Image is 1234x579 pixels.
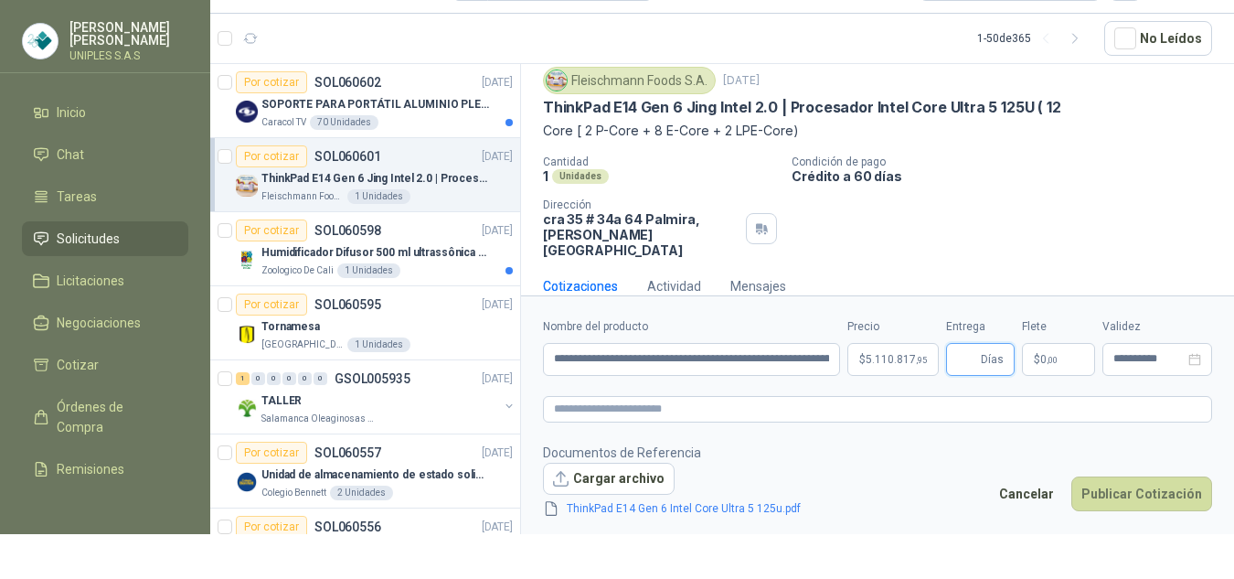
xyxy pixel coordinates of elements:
p: ThinkPad E14 Gen 6 Jing Intel 2.0 | Procesador Intel Core Ultra 5 125U ( 12 [261,170,489,188]
div: 70 Unidades [310,115,378,130]
span: Negociaciones [57,313,141,333]
p: [PERSON_NAME] [PERSON_NAME] [69,21,188,47]
label: Entrega [946,318,1015,336]
p: Humidificador Difusor 500 ml ultrassônica Residencial Ultrassônico 500ml con voltaje de blanco [261,244,489,262]
p: SOPORTE PARA PORTÁTIL ALUMINIO PLEGABLE VTA [261,96,489,113]
p: [DATE] [482,519,513,536]
div: Mensajes [730,276,786,296]
p: Dirección [543,198,739,211]
button: Cancelar [989,477,1064,511]
button: Publicar Cotización [1071,477,1212,511]
span: Chat [57,145,84,165]
div: Por cotizar [236,145,307,167]
a: Tareas [22,179,188,214]
a: Negociaciones [22,306,188,340]
p: GSOL005935 [335,372,410,385]
a: Remisiones [22,452,188,487]
p: [DATE] [482,296,513,314]
p: Cantidad [543,155,777,168]
img: Company Logo [547,70,567,91]
span: Inicio [57,102,86,123]
p: SOL060557 [314,446,381,459]
p: SOL060602 [314,76,381,89]
span: Tareas [57,187,97,207]
span: Órdenes de Compra [57,397,171,437]
a: Por cotizarSOL060602[DATE] Company LogoSOPORTE PARA PORTÁTIL ALUMINIO PLEGABLE VTACaracol TV70 Un... [210,64,520,138]
div: Actividad [647,276,701,296]
p: 1 [543,168,548,184]
p: [GEOGRAPHIC_DATA] [261,338,344,352]
span: Remisiones [57,459,124,479]
div: 0 [298,372,312,385]
label: Nombre del producto [543,318,840,336]
p: UNIPLES S.A.S [69,50,188,61]
span: Licitaciones [57,271,124,291]
p: $5.110.817,95 [847,343,939,376]
p: [DATE] [482,222,513,240]
span: ,95 [916,355,927,365]
p: [DATE] [723,72,760,90]
label: Flete [1022,318,1095,336]
div: 0 [314,372,327,385]
div: Por cotizar [236,71,307,93]
a: Inicio [22,95,188,130]
a: Por cotizarSOL060601[DATE] Company LogoThinkPad E14 Gen 6 Jing Intel 2.0 | Procesador Intel Core ... [210,138,520,212]
img: Company Logo [23,24,58,59]
div: 0 [251,372,265,385]
label: Precio [847,318,939,336]
p: Core [ 2 P-Core + 8 E-Core + 2 LPE-Core) [543,121,1212,141]
a: Licitaciones [22,263,188,298]
span: ,00 [1047,355,1058,365]
p: $ 0,00 [1022,343,1095,376]
div: 0 [282,372,296,385]
p: cra 35 # 34a 64 Palmira , [PERSON_NAME][GEOGRAPHIC_DATA] [543,211,739,258]
p: Crédito a 60 días [792,168,1227,184]
p: Tornamesa [261,318,320,336]
div: Por cotizar [236,442,307,464]
p: Unidad de almacenamiento de estado solido Marca SK hynix [DATE] NVMe 256GB HFM256GDJTNG-8310A M.2... [261,466,489,484]
img: Company Logo [236,471,258,493]
div: Unidades [552,169,609,184]
p: ThinkPad E14 Gen 6 Jing Intel 2.0 | Procesador Intel Core Ultra 5 125U ( 12 [543,98,1061,117]
div: Por cotizar [236,294,307,316]
p: SOL060595 [314,298,381,311]
button: Cargar archivo [543,463,675,496]
p: Caracol TV [261,115,306,130]
span: Solicitudes [57,229,120,249]
a: ThinkPad E14 Gen 6 Intel Core Ultra 5 125u.pdf [559,500,808,518]
p: Zoologico De Cali [261,263,334,278]
a: 1 0 0 0 0 0 GSOL005935[DATE] Company LogoTALLERSalamanca Oleaginosas SAS [236,368,516,426]
span: 5.110.817 [866,354,927,365]
img: Company Logo [236,101,258,123]
span: Días [981,344,1004,375]
img: Company Logo [236,249,258,271]
button: No Leídos [1104,21,1212,56]
p: SOL060601 [314,150,381,163]
img: Company Logo [236,323,258,345]
div: 1 Unidades [347,338,410,352]
a: Por cotizarSOL060595[DATE] Company LogoTornamesa[GEOGRAPHIC_DATA]1 Unidades [210,286,520,360]
p: [DATE] [482,148,513,166]
a: Órdenes de Compra [22,390,188,445]
p: SOL060598 [314,224,381,237]
div: Por cotizar [236,220,307,241]
a: Cotizar [22,348,188,382]
div: 1 Unidades [347,189,410,204]
p: Fleischmann Foods S.A. [261,189,344,204]
img: Company Logo [236,397,258,419]
div: 1 [236,372,250,385]
span: $ [1034,354,1040,365]
p: Documentos de Referencia [543,443,830,463]
p: [DATE] [482,74,513,91]
div: 1 Unidades [337,263,400,278]
p: [DATE] [482,445,513,462]
p: [DATE] [482,370,513,388]
p: Colegio Bennett [261,486,326,500]
a: Por cotizarSOL060557[DATE] Company LogoUnidad de almacenamiento de estado solido Marca SK hynix [... [210,434,520,509]
a: Por cotizarSOL060598[DATE] Company LogoHumidificador Difusor 500 ml ultrassônica Residencial Ultr... [210,212,520,286]
div: Fleischmann Foods S.A. [543,67,716,94]
div: 2 Unidades [330,486,393,500]
div: Por cotizar [236,516,307,538]
a: Chat [22,137,188,172]
div: Cotizaciones [543,276,618,296]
